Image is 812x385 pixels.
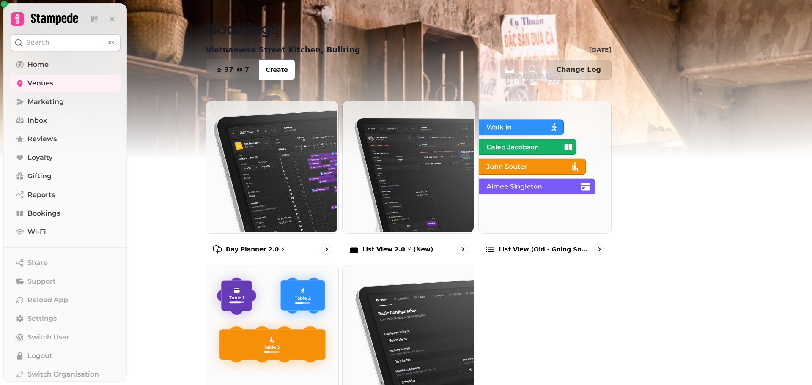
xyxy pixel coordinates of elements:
[11,205,121,222] a: Bookings
[11,168,121,185] a: Gifting
[27,208,60,218] span: Bookings
[478,101,612,262] a: List view (Old - going soon)List view (Old - going soon)
[27,153,52,163] span: Loyalty
[27,134,57,144] span: Reviews
[27,60,49,70] span: Home
[206,44,360,56] p: Vietnamese Street Kitchen, Bullring
[556,66,601,73] span: Change Log
[11,93,121,110] a: Marketing
[342,100,474,232] img: List View 2.0 ⚡ (New)
[499,245,590,254] p: List view (Old - going soon)
[27,171,52,181] span: Gifting
[27,97,64,107] span: Marketing
[27,295,68,305] span: Reload App
[595,245,604,254] svg: go to
[206,101,339,262] a: Day Planner 2.0 ⚡Day Planner 2.0 ⚡
[11,149,121,166] a: Loyalty
[27,190,55,200] span: Reports
[11,56,121,73] a: Home
[11,186,121,203] a: Reports
[104,38,117,47] div: ⌘K
[11,34,121,51] button: Search⌘K
[27,258,48,268] span: Share
[244,66,249,73] span: 7
[546,60,612,80] button: Change Log
[27,115,47,126] span: Inbox
[205,100,337,232] img: Day Planner 2.0 ⚡
[27,314,57,324] span: Settings
[11,347,121,364] button: Logout
[11,366,121,383] a: Switch Organisation
[27,332,69,342] span: Switch User
[11,273,121,290] button: Support
[11,329,121,346] button: Switch User
[27,78,53,88] span: Venues
[458,245,467,254] svg: go to
[26,38,49,48] p: Search
[259,60,294,80] button: Create
[27,369,99,380] span: Switch Organisation
[27,227,46,237] span: Wi-Fi
[11,131,121,147] a: Reviews
[226,245,285,254] p: Day Planner 2.0 ⚡
[11,310,121,327] a: Settings
[589,46,612,54] p: [DATE]
[342,101,475,262] a: List View 2.0 ⚡ (New)List View 2.0 ⚡ (New)
[206,60,259,80] button: 377
[362,245,433,254] p: List View 2.0 ⚡ (New)
[11,292,121,309] button: Reload App
[27,351,52,361] span: Logout
[266,67,288,73] span: Create
[224,66,233,73] span: 37
[11,75,121,92] a: Venues
[11,224,121,240] a: Wi-Fi
[11,112,121,129] a: Inbox
[478,100,610,232] img: List view (Old - going soon)
[322,245,331,254] svg: go to
[27,276,56,287] span: Support
[11,254,121,271] button: Share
